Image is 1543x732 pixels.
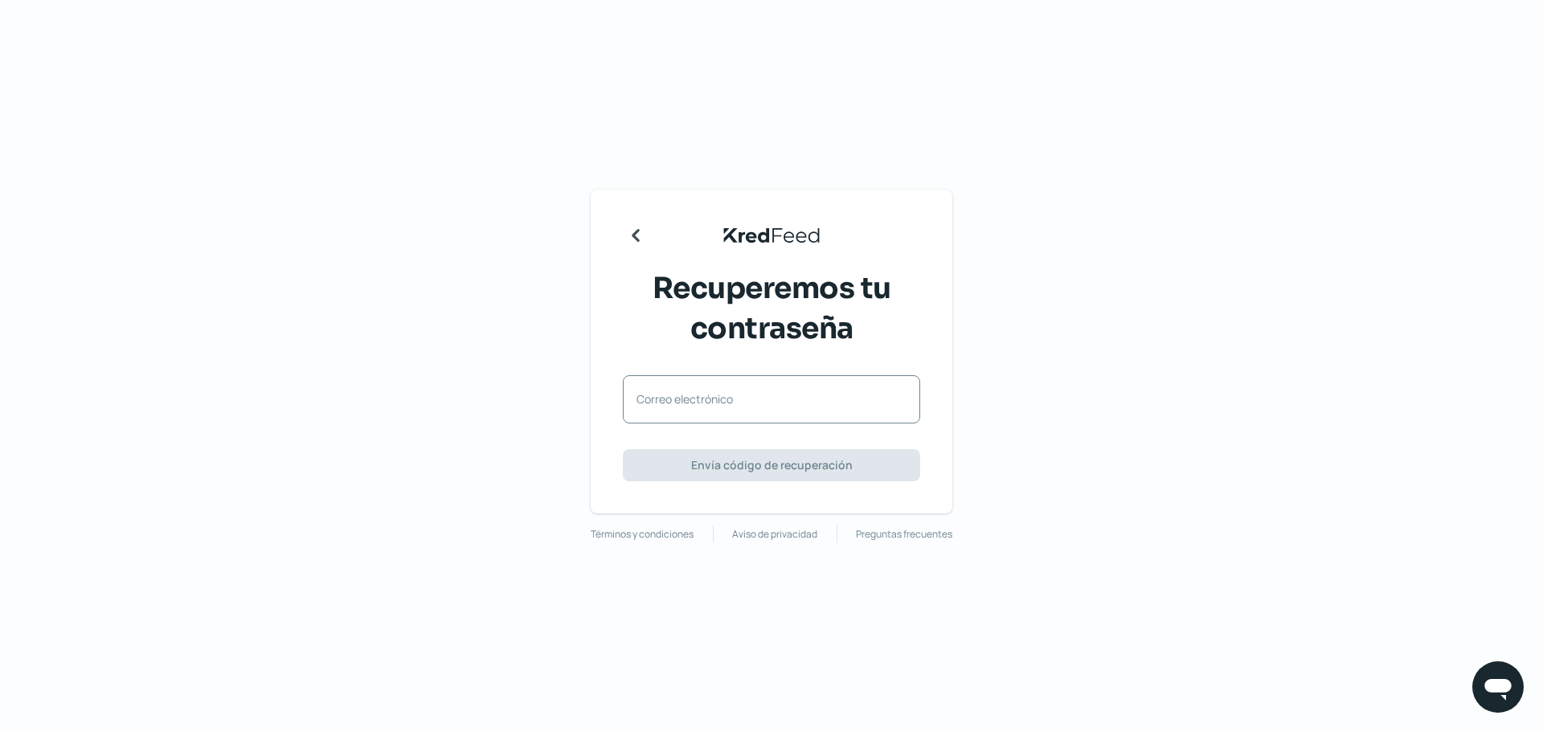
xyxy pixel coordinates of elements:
[623,223,649,248] svg: Regresar
[691,460,853,471] span: Envía código de recuperación
[1482,671,1514,703] img: chatIcon
[732,525,817,543] a: Aviso de privacidad
[856,525,952,543] a: Preguntas frecuentes
[631,268,912,350] span: Recuperemos tu contraseña
[623,449,920,481] button: Envía código de recuperación
[636,391,890,407] label: Correo electrónico
[591,525,694,543] a: Términos y condiciones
